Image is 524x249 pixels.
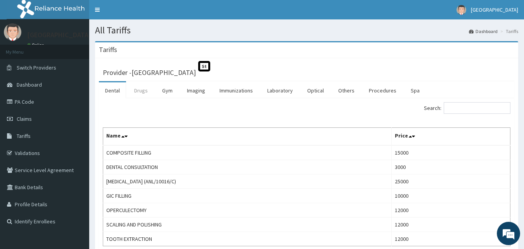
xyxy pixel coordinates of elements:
img: User Image [457,5,466,15]
h3: Tariffs [99,46,117,53]
a: Optical [301,82,330,99]
a: Imaging [181,82,211,99]
a: Immunizations [213,82,259,99]
td: 3000 [392,160,510,174]
span: Switch Providers [17,64,56,71]
th: Price [392,128,510,146]
input: Search: [444,102,510,114]
li: Tariffs [498,28,518,35]
span: Tariffs [17,132,31,139]
td: GIC FILLING [103,189,392,203]
th: Name [103,128,392,146]
td: OPERCULECTOMY [103,203,392,218]
span: Dashboard [17,81,42,88]
td: TOOTH EXTRACTION [103,232,392,246]
a: Dashboard [469,28,498,35]
img: User Image [4,23,21,41]
td: 10000 [392,189,510,203]
p: [GEOGRAPHIC_DATA] [27,31,91,38]
td: DENTAL CONSULTATION [103,160,392,174]
td: SCALING AND POLISHING [103,218,392,232]
td: COMPOSITE FILLING [103,145,392,160]
label: Search: [424,102,510,114]
span: [GEOGRAPHIC_DATA] [471,6,518,13]
td: 12000 [392,218,510,232]
a: Procedures [363,82,403,99]
span: St [198,61,210,71]
h3: Provider - [GEOGRAPHIC_DATA] [103,69,196,76]
a: Others [332,82,361,99]
span: Claims [17,115,32,122]
a: Laboratory [261,82,299,99]
a: Spa [405,82,426,99]
h1: All Tariffs [95,25,518,35]
td: 12000 [392,232,510,246]
td: 15000 [392,145,510,160]
a: Drugs [128,82,154,99]
a: Gym [156,82,179,99]
a: Dental [99,82,126,99]
td: 12000 [392,203,510,218]
td: 25000 [392,174,510,189]
a: Online [27,42,46,48]
td: [MEDICAL_DATA] (ANL/10016/C) [103,174,392,189]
